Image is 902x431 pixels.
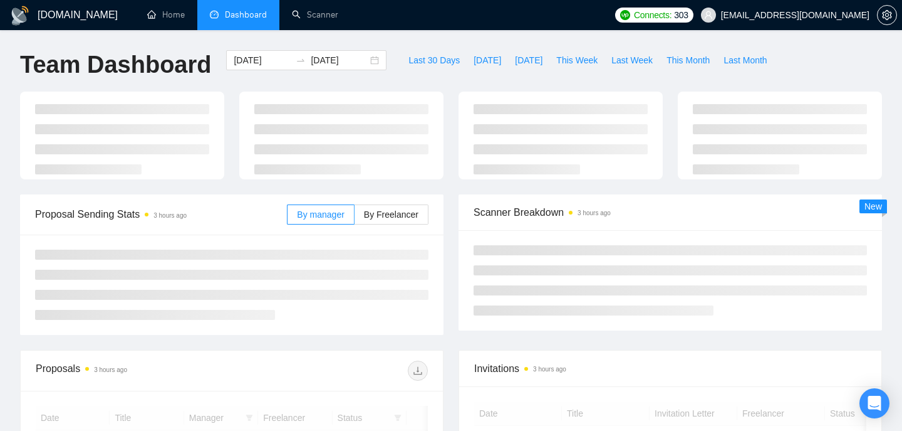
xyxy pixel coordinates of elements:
button: Last Month [717,50,774,70]
span: Last 30 Days [408,53,460,67]
button: This Week [549,50,604,70]
span: 303 [674,8,688,22]
span: dashboard [210,10,219,19]
a: searchScanner [292,9,338,20]
a: homeHome [147,9,185,20]
span: By Freelancer [364,210,418,220]
span: Invitations [474,361,866,376]
h1: Team Dashboard [20,50,211,80]
button: [DATE] [508,50,549,70]
div: Proposals [36,361,232,381]
button: This Month [660,50,717,70]
span: setting [878,10,896,20]
button: Last 30 Days [402,50,467,70]
time: 3 hours ago [153,212,187,219]
span: Connects: [634,8,671,22]
time: 3 hours ago [578,210,611,216]
input: End date [311,53,368,67]
span: [DATE] [474,53,501,67]
span: Last Week [611,53,653,67]
button: Last Week [604,50,660,70]
span: Scanner Breakdown [474,205,867,220]
span: [DATE] [515,53,542,67]
time: 3 hours ago [94,366,127,373]
div: Open Intercom Messenger [859,388,889,418]
a: setting [877,10,897,20]
img: upwork-logo.png [620,10,630,20]
span: Dashboard [225,9,267,20]
span: Last Month [723,53,767,67]
span: swap-right [296,55,306,65]
button: setting [877,5,897,25]
button: [DATE] [467,50,508,70]
img: logo [10,6,30,26]
span: user [704,11,713,19]
input: Start date [234,53,291,67]
span: to [296,55,306,65]
span: This Month [666,53,710,67]
span: Proposal Sending Stats [35,206,287,222]
span: New [864,201,882,211]
time: 3 hours ago [533,366,566,373]
span: This Week [556,53,598,67]
span: By manager [297,210,344,220]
